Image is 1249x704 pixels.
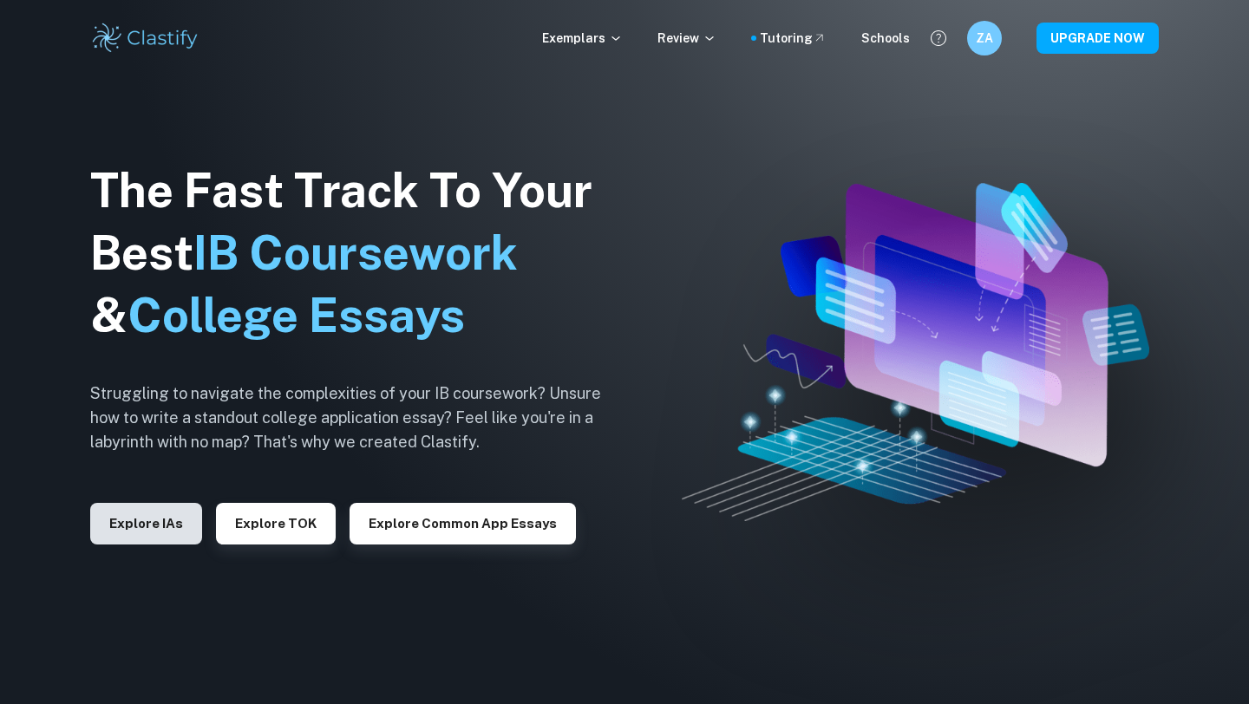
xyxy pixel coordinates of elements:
a: Explore IAs [90,514,202,531]
button: ZA [967,21,1002,55]
a: Explore Common App essays [350,514,576,531]
button: UPGRADE NOW [1036,23,1159,54]
h6: Struggling to navigate the complexities of your IB coursework? Unsure how to write a standout col... [90,381,628,454]
button: Help and Feedback [924,23,953,53]
span: IB Coursework [193,225,518,280]
img: Clastify logo [90,21,200,55]
button: Explore Common App essays [350,503,576,544]
a: Tutoring [760,29,827,48]
button: Explore TOK [216,503,336,544]
img: Clastify hero [682,183,1149,521]
a: Explore TOK [216,514,336,531]
p: Review [657,29,716,48]
a: Schools [861,29,910,48]
h6: ZA [975,29,995,48]
h1: The Fast Track To Your Best & [90,160,628,347]
p: Exemplars [542,29,623,48]
button: Explore IAs [90,503,202,544]
span: College Essays [128,288,465,342]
